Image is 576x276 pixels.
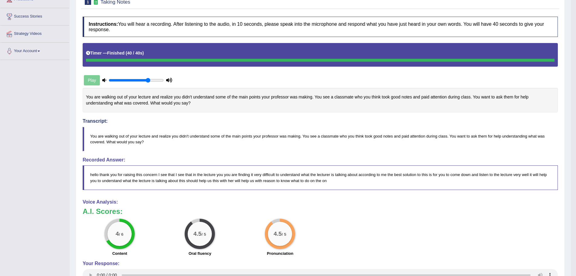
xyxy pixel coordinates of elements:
[83,17,558,37] h4: You will hear a recording. After listening to the audio, in 10 seconds, please speak into the mic...
[83,261,558,266] h4: Your Response:
[282,232,286,237] small: / 5
[83,88,558,112] div: You are walking out of your lecture and realize you didn't understand some of the main points you...
[112,251,127,256] label: Content
[0,43,69,58] a: Your Account
[83,199,558,205] h4: Voice Analysis:
[127,51,143,55] b: 40 / 40s
[267,251,293,256] label: Pronunciation
[83,127,558,151] blockquote: You are walking out of your lecture and realize you didn't understand some of the main points you...
[0,8,69,23] a: Success Stories
[202,232,206,237] small: / 5
[274,230,282,237] big: 4.5
[89,22,118,27] b: Instructions:
[107,51,125,55] b: Finished
[189,251,211,256] label: Oral fluency
[116,230,119,237] big: 4
[194,230,202,237] big: 4.5
[83,207,123,215] b: A.I. Scores:
[83,165,558,190] blockquote: hello thank you for raising this concern I see that I see that in the lecture you you are finding...
[0,25,69,41] a: Strategy Videos
[83,157,558,163] h4: Recorded Answer:
[119,232,123,237] small: / 6
[86,51,144,55] h5: Timer —
[143,51,144,55] b: )
[126,51,127,55] b: (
